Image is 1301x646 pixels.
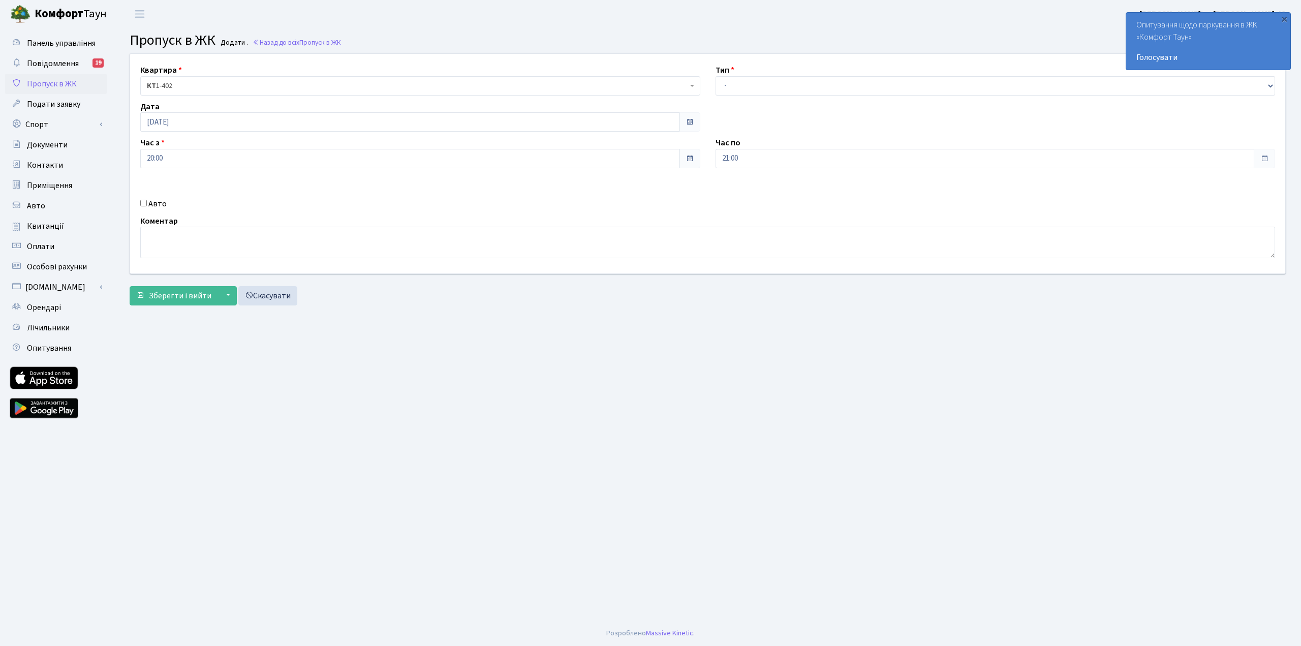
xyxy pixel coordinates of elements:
[35,6,107,23] span: Таун
[5,216,107,236] a: Квитанції
[27,160,63,171] span: Контакти
[140,76,700,96] span: <b>КТ</b>&nbsp;&nbsp;&nbsp;&nbsp;1-402
[1136,51,1280,64] a: Голосувати
[5,33,107,53] a: Панель управління
[140,64,182,76] label: Квартира
[140,137,165,149] label: Час з
[1139,9,1289,20] b: [PERSON_NAME]’єв [PERSON_NAME]. Ю.
[5,338,107,358] a: Опитування
[148,197,167,209] label: Авто
[27,180,72,191] span: Приміщення
[5,318,107,338] a: Лічильники
[5,236,107,257] a: Оплати
[130,30,215,50] span: Пропуск в ЖК
[238,286,297,305] a: Скасувати
[219,39,248,47] small: Додати .
[606,628,695,639] div: Розроблено .
[27,241,54,252] span: Оплати
[253,38,341,47] a: Назад до всіхПропуск в ЖК
[5,94,107,114] a: Подати заявку
[27,302,61,313] span: Орендарі
[5,155,107,175] a: Контакти
[5,277,107,297] a: [DOMAIN_NAME]
[130,286,218,305] button: Зберегти і вийти
[147,81,688,91] span: <b>КТ</b>&nbsp;&nbsp;&nbsp;&nbsp;1-402
[10,4,30,24] img: logo.png
[5,74,107,94] a: Пропуск в ЖК
[140,214,178,227] label: Коментар
[5,257,107,277] a: Особові рахунки
[5,196,107,216] a: Авто
[5,135,107,155] a: Документи
[27,322,70,333] span: Лічильники
[1279,14,1289,24] div: ×
[5,114,107,135] a: Спорт
[299,38,341,47] span: Пропуск в ЖК
[716,137,740,149] label: Час по
[27,343,71,354] span: Опитування
[27,139,68,150] span: Документи
[27,99,80,110] span: Подати заявку
[716,64,734,76] label: Тип
[35,6,83,22] b: Комфорт
[27,200,45,211] span: Авто
[92,58,104,68] div: 19
[27,38,96,49] span: Панель управління
[27,78,77,89] span: Пропуск в ЖК
[5,297,107,318] a: Орендарі
[27,221,64,232] span: Квитанції
[147,81,156,91] b: КТ
[1126,13,1290,70] div: Опитування щодо паркування в ЖК «Комфорт Таун»
[5,175,107,196] a: Приміщення
[27,261,87,272] span: Особові рахунки
[27,58,79,69] span: Повідомлення
[127,6,152,22] button: Переключити навігацію
[5,53,107,74] a: Повідомлення19
[149,290,211,301] span: Зберегти і вийти
[140,100,160,112] label: Дата
[646,628,693,638] a: Massive Kinetic
[1139,8,1289,20] a: [PERSON_NAME]’єв [PERSON_NAME]. Ю.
